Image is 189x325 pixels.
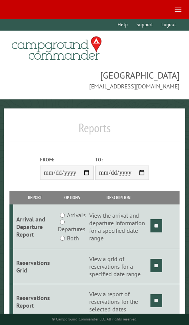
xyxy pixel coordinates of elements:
td: Reservations Grid [13,249,57,284]
label: Both [67,234,79,243]
img: Campground Commander [9,34,104,63]
a: Support [133,19,156,31]
th: Description [88,191,149,204]
td: Arrival and Departure Report [13,204,57,249]
label: Arrivals [67,210,86,220]
th: Report [13,191,57,204]
h1: Reports [9,121,180,141]
label: From: [40,156,94,163]
label: Departures [58,224,85,234]
th: Options [57,191,88,204]
a: Logout [158,19,180,31]
small: © Campground Commander LLC. All rights reserved. [52,317,137,322]
td: Reservations Report [13,284,57,319]
td: View a report of reservations for the selected dates [88,284,149,319]
td: View the arrival and departure information for a specified date range [88,204,149,249]
label: To: [95,156,149,163]
span: [GEOGRAPHIC_DATA] [EMAIL_ADDRESS][DOMAIN_NAME] [9,69,180,90]
a: Help [114,19,131,31]
td: View a grid of reservations for a specified date range [88,249,149,284]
